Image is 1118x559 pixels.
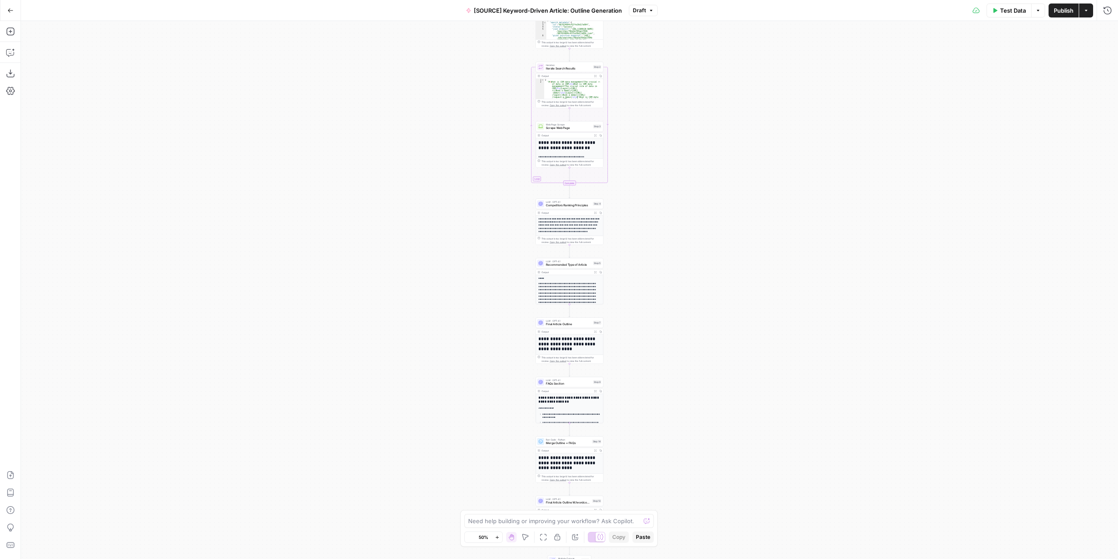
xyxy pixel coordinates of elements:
div: Output [542,211,591,215]
span: LLM · GPT-4.1 [546,260,591,263]
div: Complete [536,181,604,185]
div: 3 [536,24,546,26]
div: 2 [536,21,546,24]
span: Copy the output [550,45,566,47]
span: LLM · GPT-4.1 [546,200,591,204]
div: Step 5 [593,261,601,265]
span: Final Article Outline W/wordcount [546,500,590,505]
button: Test Data [987,3,1031,17]
div: 1 [536,79,544,81]
div: This output is too large & has been abbreviated for review. to view the full content. [542,475,601,482]
div: Complete [563,181,576,185]
span: Web Page Scrape [546,123,591,126]
g: Edge from step_13 to step_8 [569,542,570,555]
span: Copy the output [550,360,566,362]
span: Test Data [1000,6,1026,15]
span: Recommended Type of Article [546,263,591,267]
div: This output is too large & has been abbreviated for review. to view the full content. [542,100,601,107]
div: Output [542,449,591,452]
button: Draft [629,5,658,16]
span: Iteration [546,63,591,67]
div: Output [542,271,591,274]
span: FAQs Section [546,382,591,386]
span: Publish [1054,6,1073,15]
g: Edge from step_1 to step_2 [569,49,570,61]
div: Output [542,389,591,393]
span: Toggle code folding, rows 2 through 12 [544,21,546,24]
g: Edge from step_5 to step_7 [569,304,570,317]
span: Draft [633,7,646,14]
span: Copy [612,533,625,541]
div: 5 [536,28,546,35]
span: Copy the output [550,104,566,107]
div: Step 14 [592,440,602,444]
span: Copy the output [550,241,566,243]
div: 4 [536,26,546,28]
g: Edge from step_2-iteration-end to step_4 [569,185,570,198]
div: Step 3 [593,125,601,128]
span: Scrape Web Page [546,126,591,130]
div: Output [542,508,591,512]
div: 6 [536,35,546,43]
span: [SOURCE] Keyword-Driven Article: Outline Generation [474,6,622,15]
div: This output is too large & has been abbreviated for review. to view the full content. [542,237,601,244]
div: Step 13 [592,499,601,503]
g: Edge from step_14 to step_13 [569,483,570,495]
div: Step 7 [593,321,601,325]
span: LLM · GPT-4.1 [546,497,590,501]
div: This output is too large & has been abbreviated for review. to view the full content. [542,356,601,363]
g: Edge from step_4 to step_5 [569,245,570,257]
button: Publish [1049,3,1079,17]
span: Toggle code folding, rows 1 through 3 [542,79,544,81]
div: This output is too large & has been abbreviated for review. to view the full content. [542,41,601,48]
div: This output is too large & has been abbreviated for review. to view the full content. [542,160,601,167]
div: Step 4 [593,202,602,206]
g: Edge from step_2 to step_3 [569,108,570,121]
span: 50% [479,534,488,541]
div: LoopIterationIterate Search ResultsStep 2Output[ "#·What is CRM data management?The crucial role ... [536,62,604,108]
div: Output [542,74,591,78]
span: Copy the output [550,479,566,481]
span: Copy the output [550,163,566,166]
span: Paste [636,533,650,541]
button: Paste [632,531,654,543]
span: Merge Outline + FAQs [546,441,590,445]
div: Step 2 [593,65,601,69]
span: Iterate Search Results [546,66,591,71]
span: Final Article Outline [546,322,591,326]
span: LLM · GPT-4.1 [546,319,591,323]
button: Copy [609,531,629,543]
span: Competitors Ranking Principles [546,203,591,208]
g: Edge from step_9 to step_14 [569,423,570,436]
div: { "search_metadata":{ "id":"687024904c437fe20d17a904", "status":"Success", "json_endpoint":"[URL]... [536,2,604,49]
g: Edge from step_7 to step_9 [569,364,570,376]
div: Step 9 [593,380,601,384]
button: [SOURCE] Keyword-Driven Article: Outline Generation [461,3,627,17]
span: LLM · GPT-4.1 [546,378,591,382]
div: Output [542,330,591,333]
div: Output [542,134,591,137]
span: Run Code · Python [546,438,590,441]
